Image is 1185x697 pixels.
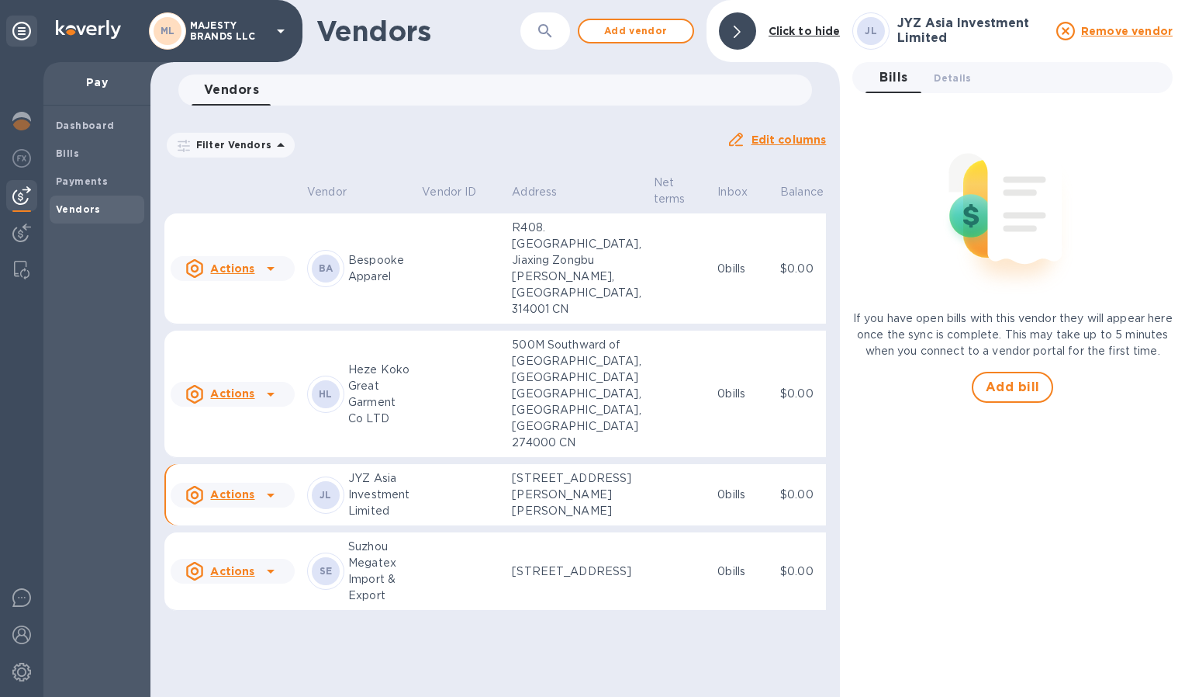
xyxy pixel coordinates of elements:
u: Edit columns [751,134,827,146]
div: Unpin categories [6,16,37,47]
b: Dashboard [56,120,115,131]
span: Balance [780,184,844,200]
span: Net terms [654,175,706,207]
p: $0.00 [780,487,844,503]
b: Payments [56,175,108,187]
b: Bills [56,147,79,159]
span: Address [512,184,577,200]
b: ML [161,25,175,36]
p: Address [512,184,557,200]
p: [STREET_ADDRESS][PERSON_NAME][PERSON_NAME] [512,470,641,519]
p: 0 bills [717,386,768,402]
u: Remove vendor [1081,25,1173,37]
p: Pay [56,75,138,90]
span: Bills [879,67,907,88]
p: Vendor [307,184,347,200]
p: Net terms [654,175,686,207]
p: 0 bills [717,563,768,580]
p: 0 bills [717,487,768,503]
b: BA [319,262,333,274]
p: R408. [GEOGRAPHIC_DATA], Jiaxing Zongbu [PERSON_NAME], [GEOGRAPHIC_DATA], 314001 CN [512,220,641,317]
b: JL [320,489,332,501]
span: Details [934,70,971,86]
button: Add vendor [578,19,694,43]
u: Actions [210,262,254,275]
span: Add bill [986,378,1040,397]
b: JL [865,25,877,36]
span: Inbox [717,184,768,200]
p: Heze Koko Great Garment Co LTD [348,362,409,427]
b: SE [320,565,333,577]
h3: JYZ Asia Investment Limited [897,16,1047,45]
b: HL [319,388,333,400]
img: Logo [56,20,121,39]
p: Filter Vendors [190,138,271,151]
img: Foreign exchange [12,149,31,168]
p: Inbox [717,184,748,200]
span: Vendor [307,184,367,200]
p: 0 bills [717,261,768,277]
p: Suzhou Megatex Import & Export [348,539,409,604]
span: Vendor ID [422,184,496,200]
p: $0.00 [780,386,844,402]
p: MAJESTY BRANDS LLC [190,20,268,42]
b: Click to hide [769,25,841,37]
p: [STREET_ADDRESS] [512,563,641,580]
p: 500M Southward of [GEOGRAPHIC_DATA], [GEOGRAPHIC_DATA] [GEOGRAPHIC_DATA], [GEOGRAPHIC_DATA], [GEO... [512,337,641,451]
u: Actions [210,488,254,501]
p: Balance [780,184,824,200]
p: Vendor ID [422,184,476,200]
b: Vendors [56,203,101,215]
p: If you have open bills with this vendor they will appear here once the sync is complete. This may... [852,310,1173,359]
u: Actions [210,387,254,400]
h1: Vendors [316,15,520,47]
p: Bespooke Apparel [348,252,409,285]
span: Add vendor [592,22,680,40]
p: $0.00 [780,261,844,277]
u: Actions [210,565,254,577]
p: JYZ Asia Investment Limited [348,470,409,519]
span: Vendors [204,79,259,101]
button: Add bill [972,372,1054,403]
p: $0.00 [780,563,844,580]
